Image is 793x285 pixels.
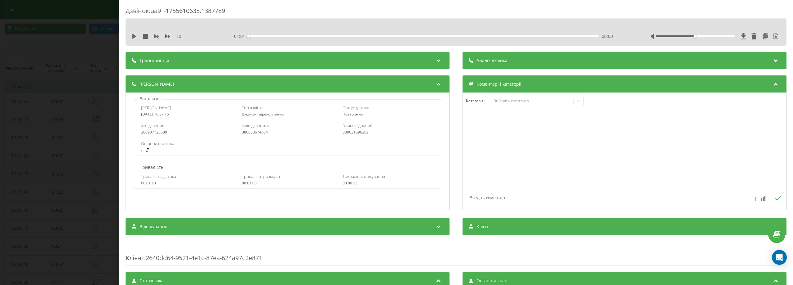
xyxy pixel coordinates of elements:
div: : 2640dd64-9521-4e1c-87ea-624a97c2e871 [126,241,786,266]
span: Коментарі і категорії [476,81,521,87]
h4: Категорія : [466,99,491,103]
span: Тривалість дзвінка [141,174,176,179]
span: [PERSON_NAME] [140,81,174,87]
span: [PERSON_NAME] [141,105,171,111]
span: Останній сеанс [476,278,510,284]
span: Повторний [343,111,363,117]
span: Статистика [140,278,164,284]
span: Статус дзвінка [343,105,369,111]
p: Загальне [138,96,161,102]
p: Тривалість [138,164,165,170]
span: Остання сторінка [141,141,174,146]
span: Клієнт [476,224,490,230]
div: 00:00:13 [343,181,434,185]
div: 380937125580 [141,130,233,134]
span: Вхідний перехоплений [242,111,284,117]
div: Виберіть категорію [494,98,571,103]
div: 380631696389 [343,130,434,134]
span: 00:00 [601,33,613,39]
span: Транскрипція [140,57,169,64]
span: Відвідування [140,224,167,230]
div: Open Intercom Messenger [772,250,787,265]
div: Accessibility label [693,35,696,38]
span: З ким з'єднаний [343,123,373,129]
div: 00:01:13 [141,181,233,185]
span: Тривалість розмови [242,174,280,179]
span: Тривалість очікування [343,174,385,179]
div: 00:01:00 [242,181,333,185]
span: Тип дзвінка [242,105,264,111]
div: Дзвінок : ua9_-1755610635.1387789 [126,7,786,19]
span: 1 x [176,33,181,39]
span: Аналіз дзвінка [476,57,507,64]
div: Accessibility label [247,35,249,38]
div: [DATE] 16:37:15 [141,112,233,116]
div: 380638674604 [242,130,333,134]
span: Куди дзвонили [242,123,270,129]
span: - 01:01 [232,33,248,39]
span: Клієнт [126,254,144,262]
a: / [141,148,142,152]
span: Хто дзвонив [141,123,164,129]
